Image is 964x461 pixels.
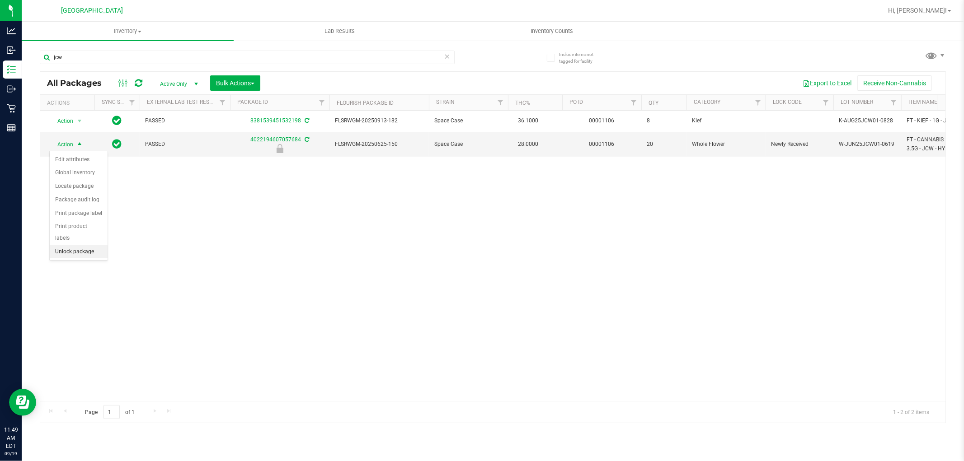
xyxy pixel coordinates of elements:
span: Action [49,115,74,127]
a: PO ID [569,99,583,105]
span: Whole Flower [692,140,760,149]
inline-svg: Analytics [7,26,16,35]
span: [GEOGRAPHIC_DATA] [61,7,123,14]
a: Lab Results [234,22,446,41]
div: Actions [47,100,91,106]
p: 11:49 AM EDT [4,426,18,450]
span: 8 [647,116,681,125]
a: Qty [649,100,658,106]
input: Search Package ID, Item Name, SKU, Lot or Part Number... [40,51,455,64]
a: Filter [493,95,508,110]
span: Hi, [PERSON_NAME]! [888,7,947,14]
span: In Sync [113,138,122,150]
span: K-AUG25JCW01-0828 [839,116,896,125]
li: Print package label [50,207,108,220]
a: Lock Code [773,99,802,105]
iframe: Resource center [9,389,36,416]
span: Action [49,138,74,151]
a: Filter [886,95,901,110]
div: Newly Received [229,144,331,153]
span: All Packages [47,78,111,88]
a: Filter [751,95,766,110]
span: Clear [444,51,451,62]
a: Sync Status [102,99,136,105]
inline-svg: Reports [7,123,16,132]
li: Unlock package [50,245,108,259]
button: Receive Non-Cannabis [857,75,932,91]
span: In Sync [113,114,122,127]
a: Filter [818,95,833,110]
span: Sync from Compliance System [303,136,309,143]
span: Lab Results [312,27,367,35]
a: Package ID [237,99,268,105]
span: 1 - 2 of 2 items [886,405,936,419]
span: Sync from Compliance System [303,117,309,124]
span: Newly Received [771,140,828,149]
li: Print product labels [50,220,108,245]
a: Filter [315,95,329,110]
a: Inventory Counts [446,22,658,41]
a: Inventory [22,22,234,41]
a: THC% [515,100,530,106]
span: select [74,115,85,127]
span: Inventory [22,27,234,35]
a: 8381539451532198 [250,117,301,124]
a: Filter [626,95,641,110]
inline-svg: Inbound [7,46,16,55]
button: Export to Excel [797,75,857,91]
a: Filter [215,95,230,110]
span: Space Case [434,140,503,149]
a: Category [694,99,720,105]
span: PASSED [145,140,225,149]
inline-svg: Outbound [7,84,16,93]
input: 1 [103,405,120,419]
li: Package audit log [50,193,108,207]
span: 20 [647,140,681,149]
span: W-JUN25JCW01-0619 [839,140,896,149]
span: Bulk Actions [216,79,254,87]
a: Filter [125,95,140,110]
li: Locate package [50,180,108,193]
span: 36.1000 [513,114,543,127]
a: 4022194607057684 [250,136,301,143]
a: Flourish Package ID [337,100,394,106]
p: 09/19 [4,450,18,457]
span: FLSRWGM-20250625-150 [335,140,423,149]
a: Strain [436,99,455,105]
span: select [74,138,85,151]
li: Global inventory [50,166,108,180]
span: Include items not tagged for facility [559,51,604,65]
a: External Lab Test Result [147,99,218,105]
li: Edit attributes [50,153,108,167]
a: Lot Number [841,99,873,105]
a: 00001106 [589,117,615,124]
span: PASSED [145,116,225,125]
inline-svg: Inventory [7,65,16,74]
span: FLSRWGM-20250913-182 [335,116,423,125]
span: Space Case [434,116,503,125]
span: Kief [692,116,760,125]
span: Page of 1 [77,405,142,419]
inline-svg: Retail [7,104,16,113]
span: 28.0000 [513,138,543,151]
button: Bulk Actions [210,75,260,91]
span: Inventory Counts [518,27,585,35]
a: Item Name [908,99,937,105]
a: 00001106 [589,141,615,147]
